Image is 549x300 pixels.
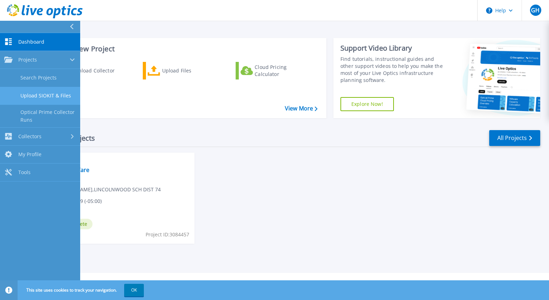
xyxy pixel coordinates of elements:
[143,62,221,79] a: Upload Files
[255,64,311,78] div: Cloud Pricing Calculator
[53,186,161,193] span: [PERSON_NAME] , LINCOLNWOOD SCH DIST 74
[489,130,540,146] a: All Projects
[340,44,445,53] div: Support Video Library
[162,64,218,78] div: Upload Files
[50,62,128,79] a: Download Collector
[19,284,144,296] span: This site uses cookies to track your navigation.
[18,39,44,45] span: Dashboard
[68,64,124,78] div: Download Collector
[18,57,37,63] span: Projects
[18,169,31,175] span: Tools
[340,97,394,111] a: Explore Now!
[18,151,42,158] span: My Profile
[340,56,445,84] div: Find tutorials, instructional guides and other support videos to help you make the most of your L...
[285,105,318,112] a: View More
[50,45,317,53] h3: Start a New Project
[146,231,189,238] span: Project ID: 3084457
[53,157,190,165] span: Optical Prime
[236,62,314,79] a: Cloud Pricing Calculator
[18,133,42,140] span: Collectors
[531,7,540,13] span: GH
[124,284,144,296] button: OK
